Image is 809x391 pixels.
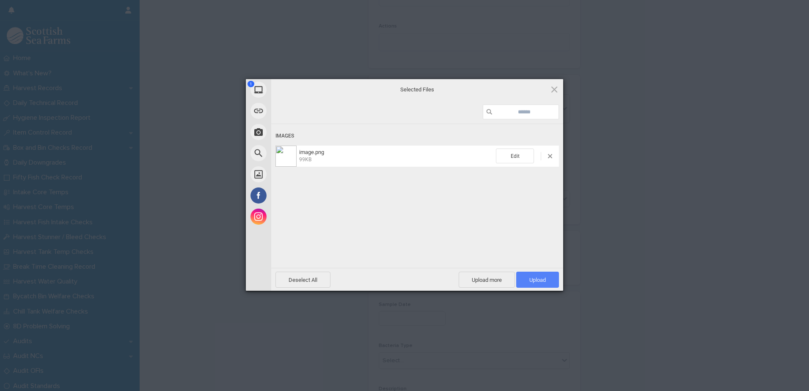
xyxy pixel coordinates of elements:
span: Upload [516,272,559,288]
div: Instagram [246,206,347,227]
span: image.png [297,149,496,163]
span: Upload [529,277,546,283]
span: Selected Files [333,86,502,94]
div: My Device [246,79,347,100]
span: image.png [299,149,324,155]
div: Take Photo [246,121,347,143]
div: Images [275,128,559,144]
div: Facebook [246,185,347,206]
span: Deselect All [275,272,330,288]
span: Edit [496,149,534,163]
span: Click here or hit ESC to close picker [550,85,559,94]
img: 99692f00-f891-4b19-8ecb-d3c19d7bf83e [275,146,297,167]
div: Web Search [246,143,347,164]
div: Unsplash [246,164,347,185]
div: Link (URL) [246,100,347,121]
span: 99KB [299,157,311,162]
span: Upload more [459,272,515,288]
span: 1 [248,81,254,87]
